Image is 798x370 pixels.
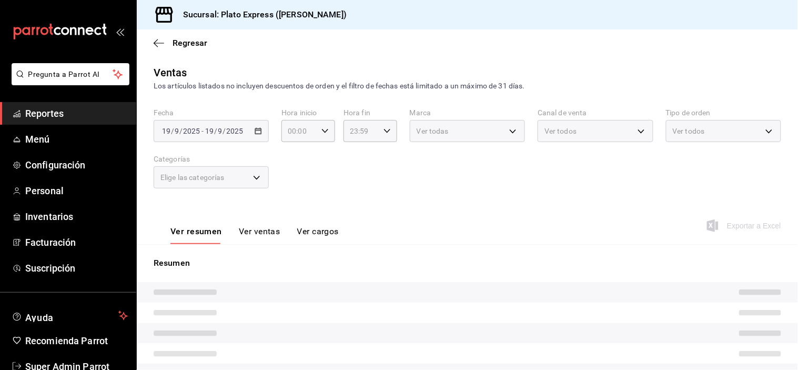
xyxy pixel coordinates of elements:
[170,226,222,244] button: Ver resumen
[161,127,171,135] input: --
[179,127,183,135] span: /
[154,156,269,163] label: Categorías
[218,127,223,135] input: --
[25,106,128,121] span: Reportes
[25,235,128,249] span: Facturación
[183,127,200,135] input: ----
[154,109,269,117] label: Fecha
[538,109,653,117] label: Canal de venta
[666,109,781,117] label: Tipo de orden
[154,81,781,92] div: Los artículos listados no incluyen descuentos de orden y el filtro de fechas está limitado a un m...
[344,109,397,117] label: Hora fin
[170,226,339,244] div: navigation tabs
[239,226,280,244] button: Ver ventas
[410,109,525,117] label: Marca
[173,38,207,48] span: Regresar
[174,127,179,135] input: --
[12,63,129,85] button: Pregunta a Parrot AI
[201,127,204,135] span: -
[175,8,347,21] h3: Sucursal: Plato Express ([PERSON_NAME])
[7,76,129,87] a: Pregunta a Parrot AI
[281,109,335,117] label: Hora inicio
[25,309,114,322] span: Ayuda
[544,126,577,136] span: Ver todos
[25,261,128,275] span: Suscripción
[154,257,781,269] p: Resumen
[205,127,214,135] input: --
[297,226,339,244] button: Ver cargos
[171,127,174,135] span: /
[154,38,207,48] button: Regresar
[25,209,128,224] span: Inventarios
[25,184,128,198] span: Personal
[25,158,128,172] span: Configuración
[160,172,225,183] span: Elige las categorías
[28,69,113,80] span: Pregunta a Parrot AI
[223,127,226,135] span: /
[25,132,128,146] span: Menú
[214,127,217,135] span: /
[154,65,187,81] div: Ventas
[417,126,449,136] span: Ver todas
[226,127,244,135] input: ----
[673,126,705,136] span: Ver todos
[25,334,128,348] span: Recomienda Parrot
[116,27,124,36] button: open_drawer_menu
